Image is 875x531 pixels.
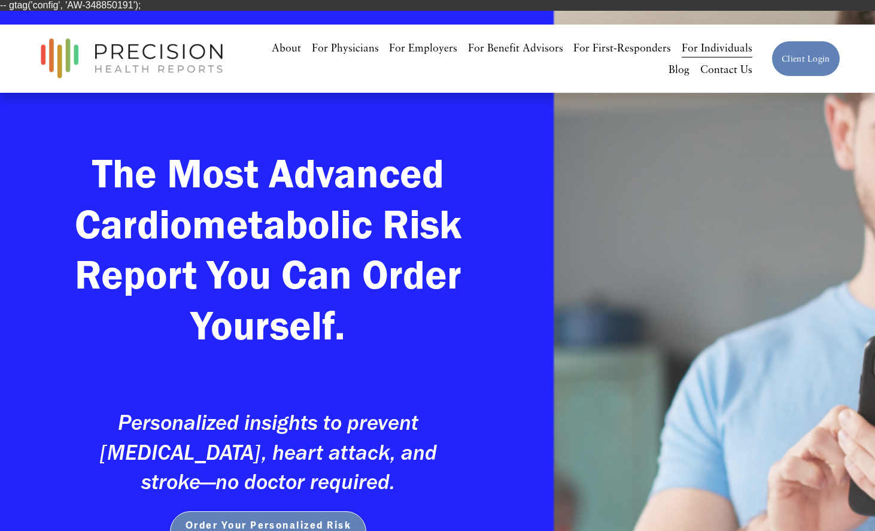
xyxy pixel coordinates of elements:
[771,41,840,77] a: Client Login
[669,59,689,80] a: Blog
[312,37,379,58] a: For Physicians
[75,148,472,350] strong: The Most Advanced Cardiometabolic Risk Report You Can Order Yourself.
[389,37,457,58] a: For Employers
[272,37,301,58] a: About
[682,37,752,58] a: For Individuals
[35,33,229,84] img: Precision Health Reports
[573,37,671,58] a: For First-Responders
[468,37,563,58] a: For Benefit Advisors
[100,409,442,494] em: Personalized insights to prevent [MEDICAL_DATA], heart attack, and stroke—no doctor required.
[700,59,752,80] a: Contact Us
